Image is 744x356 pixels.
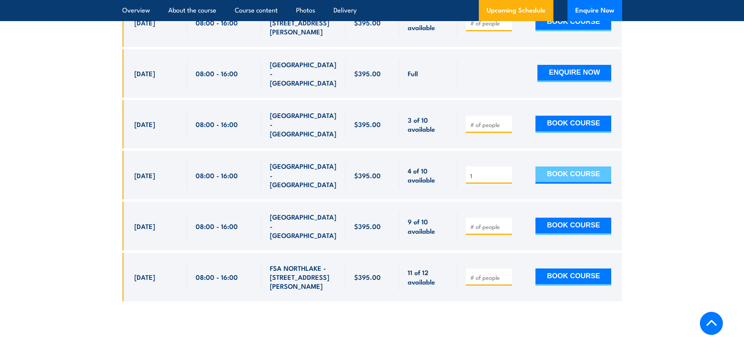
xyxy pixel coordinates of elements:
[196,272,238,281] span: 08:00 - 16:00
[535,14,611,31] button: BOOK COURSE
[354,120,381,129] span: $395.00
[535,166,611,184] button: BOOK COURSE
[408,69,418,78] span: Full
[535,268,611,286] button: BOOK COURSE
[408,166,449,184] span: 4 of 10 available
[134,272,155,281] span: [DATE]
[354,171,381,180] span: $395.00
[408,268,449,286] span: 11 of 12 available
[470,223,509,231] input: # of people
[134,171,155,180] span: [DATE]
[270,9,337,36] span: FSA NORTHLAKE - [STREET_ADDRESS][PERSON_NAME]
[535,116,611,133] button: BOOK COURSE
[196,69,238,78] span: 08:00 - 16:00
[134,69,155,78] span: [DATE]
[270,263,337,291] span: FSA NORTHLAKE - [STREET_ADDRESS][PERSON_NAME]
[470,19,509,27] input: # of people
[196,18,238,27] span: 08:00 - 16:00
[354,222,381,231] span: $395.00
[134,18,155,27] span: [DATE]
[408,13,449,32] span: 3 of 12 available
[134,120,155,129] span: [DATE]
[270,60,337,87] span: [GEOGRAPHIC_DATA] - [GEOGRAPHIC_DATA]
[408,115,449,134] span: 3 of 10 available
[408,217,449,235] span: 9 of 10 available
[470,274,509,281] input: # of people
[535,218,611,235] button: BOOK COURSE
[470,172,509,180] input: # of people
[354,18,381,27] span: $395.00
[270,111,337,138] span: [GEOGRAPHIC_DATA] - [GEOGRAPHIC_DATA]
[196,222,238,231] span: 08:00 - 16:00
[354,69,381,78] span: $395.00
[537,65,611,82] button: ENQUIRE NOW
[270,161,337,189] span: [GEOGRAPHIC_DATA] - [GEOGRAPHIC_DATA]
[196,171,238,180] span: 08:00 - 16:00
[354,272,381,281] span: $395.00
[134,222,155,231] span: [DATE]
[470,121,509,129] input: # of people
[196,120,238,129] span: 08:00 - 16:00
[270,212,337,240] span: [GEOGRAPHIC_DATA] - [GEOGRAPHIC_DATA]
